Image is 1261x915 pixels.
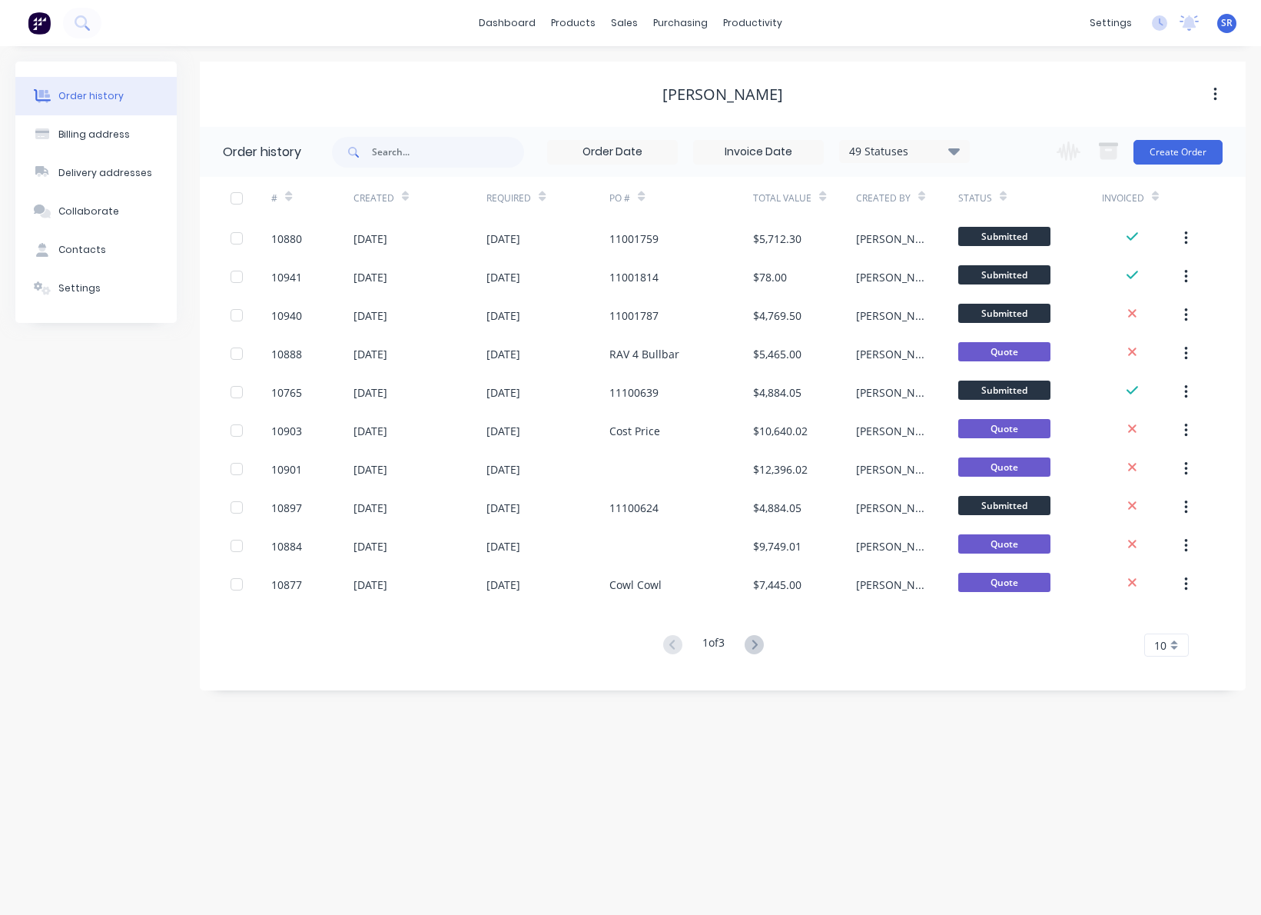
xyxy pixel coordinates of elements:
div: [PERSON_NAME] [662,85,783,104]
div: 10880 [271,231,302,247]
span: Submitted [958,265,1050,284]
div: Cost Price [609,423,660,439]
div: [PERSON_NAME] [856,577,927,593]
div: 11001814 [609,269,659,285]
div: Invoiced [1102,177,1184,219]
div: [PERSON_NAME] [856,384,927,401]
div: settings [1082,12,1140,35]
span: Submitted [958,227,1050,246]
div: Settings [58,281,101,295]
div: [DATE] [353,538,387,554]
span: 10 [1154,637,1166,654]
span: Submitted [958,381,1050,400]
div: $5,712.30 [753,231,801,247]
div: PO # [609,191,630,205]
div: RAV 4 Bullbar [609,346,679,362]
div: 10941 [271,269,302,285]
div: 10884 [271,538,302,554]
div: 11001759 [609,231,659,247]
div: [DATE] [486,308,520,324]
div: [DATE] [486,231,520,247]
button: Collaborate [15,192,177,231]
div: [DATE] [486,423,520,439]
div: [DATE] [353,577,387,593]
div: 1 of 3 [702,634,725,657]
div: [DATE] [486,269,520,285]
img: Factory [28,12,51,35]
span: Submitted [958,496,1050,515]
div: Billing address [58,128,130,141]
div: Order history [223,143,301,161]
div: productivity [715,12,790,35]
div: 49 Statuses [840,143,969,160]
div: $4,884.05 [753,384,801,401]
div: $4,884.05 [753,500,801,516]
div: $4,769.50 [753,308,801,324]
div: Required [486,177,609,219]
div: [PERSON_NAME] [856,538,927,554]
div: # [271,177,353,219]
div: $9,749.01 [753,538,801,554]
div: purchasing [645,12,715,35]
div: 10903 [271,423,302,439]
div: Invoiced [1102,191,1144,205]
div: # [271,191,277,205]
span: Quote [958,457,1050,477]
div: [DATE] [353,269,387,285]
a: dashboard [471,12,543,35]
div: sales [603,12,645,35]
div: $12,396.02 [753,461,808,477]
div: [PERSON_NAME] [856,308,927,324]
div: $7,445.00 [753,577,801,593]
div: 10765 [271,384,302,401]
span: Submitted [958,304,1050,323]
div: products [543,12,603,35]
div: 11001787 [609,308,659,324]
button: Delivery addresses [15,154,177,192]
span: Quote [958,573,1050,592]
div: Status [958,191,992,205]
button: Order history [15,77,177,115]
div: [PERSON_NAME] [856,269,927,285]
div: 10901 [271,461,302,477]
div: $10,640.02 [753,423,808,439]
input: Order Date [548,141,677,164]
div: $5,465.00 [753,346,801,362]
div: [DATE] [486,577,520,593]
span: Quote [958,342,1050,361]
div: PO # [609,177,753,219]
button: Create Order [1133,140,1223,165]
button: Billing address [15,115,177,154]
div: 10877 [271,577,302,593]
div: [DATE] [353,231,387,247]
div: 10888 [271,346,302,362]
div: Created [353,191,394,205]
div: [DATE] [353,500,387,516]
input: Invoice Date [694,141,823,164]
div: [DATE] [486,500,520,516]
div: Order history [58,89,124,103]
input: Search... [372,137,524,168]
div: [PERSON_NAME] [856,231,927,247]
div: Status [958,177,1102,219]
div: [DATE] [353,346,387,362]
div: Total Value [753,177,855,219]
div: [DATE] [486,346,520,362]
div: 10940 [271,308,302,324]
div: Contacts [58,243,106,257]
div: Required [486,191,531,205]
button: Contacts [15,231,177,269]
div: [DATE] [353,384,387,401]
div: Cowl Cowl [609,577,662,593]
div: [PERSON_NAME] [856,423,927,439]
div: [DATE] [353,423,387,439]
div: [DATE] [486,384,520,401]
div: [DATE] [353,461,387,477]
button: Settings [15,269,177,308]
div: [DATE] [353,308,387,324]
div: 11100624 [609,500,659,516]
div: Created By [856,191,911,205]
span: SR [1221,16,1233,30]
div: [PERSON_NAME] [856,461,927,477]
div: [DATE] [486,461,520,477]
